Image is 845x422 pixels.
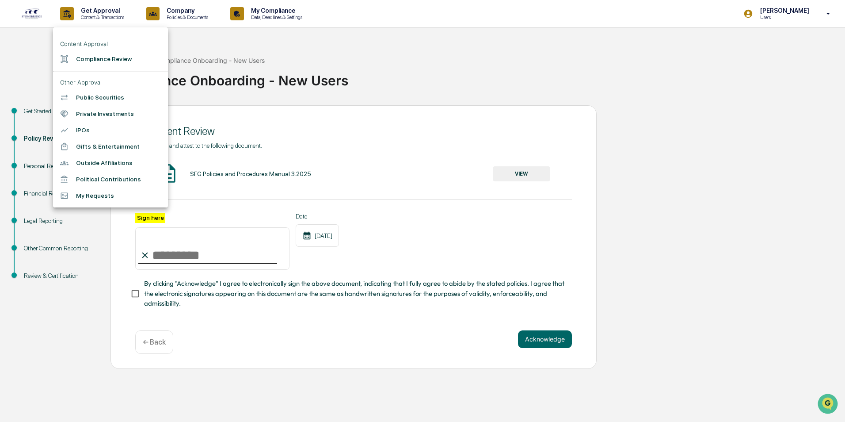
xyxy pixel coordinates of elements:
[18,128,56,137] span: Data Lookup
[53,37,168,51] li: Content Approval
[53,155,168,171] li: Outside Affiliations
[24,216,96,226] div: Legal Reporting
[160,14,213,20] p: Policies & Documents
[9,112,16,119] div: 🖐️
[160,7,213,14] p: Company
[53,89,168,106] li: Public Securities
[61,108,113,124] a: 🗄️Attestations
[88,150,107,157] span: Pylon
[5,125,59,141] a: 🔎Data Lookup
[53,75,168,89] li: Other Approval
[53,171,168,188] li: Political Contributions
[135,125,572,138] div: Document Review
[296,213,339,220] label: Date
[53,51,168,67] li: Compliance Review
[62,150,107,157] a: Powered byPylon
[73,111,110,120] span: Attestations
[74,7,129,14] p: Get Approval
[753,7,814,14] p: [PERSON_NAME]
[53,138,168,155] li: Gifts & Entertainment
[753,14,814,20] p: Users
[74,14,129,20] p: Content & Transactions
[157,57,265,64] div: Compliance Onboarding - New Users
[493,166,550,181] button: VIEW
[24,134,96,143] div: Policy Review
[110,65,841,88] div: Compliance Onboarding - New Users
[157,162,179,184] img: Document Icon
[30,77,112,84] div: We're available if you need us!
[817,393,841,417] iframe: Open customer support
[143,338,166,346] p: ← Back
[24,271,96,280] div: Review & Certification
[150,70,161,81] button: Start new chat
[30,68,145,77] div: Start new chat
[24,107,96,116] div: Get Started
[53,188,168,204] li: My Requests
[190,170,311,177] div: SFG Policies and Procedures Manual 3.2025
[135,142,262,149] span: Please review and attest to the following document.
[296,224,339,247] div: [DATE]
[9,68,25,84] img: 1746055101610-c473b297-6a78-478c-a979-82029cc54cd1
[9,19,161,33] p: How can we help?
[64,112,71,119] div: 🗄️
[24,244,96,253] div: Other Common Reporting
[21,8,42,19] img: logo
[53,106,168,122] li: Private Investments
[9,129,16,136] div: 🔎
[144,279,565,308] span: By clicking "Acknowledge" I agree to electronically sign the above document, indicating that I fu...
[53,122,168,138] li: IPOs
[244,14,307,20] p: Data, Deadlines & Settings
[24,161,96,171] div: Personal Review
[24,189,96,198] div: Financial Reporting
[18,111,57,120] span: Preclearance
[5,108,61,124] a: 🖐️Preclearance
[518,330,572,348] button: Acknowledge
[244,7,307,14] p: My Compliance
[135,213,165,223] label: Sign here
